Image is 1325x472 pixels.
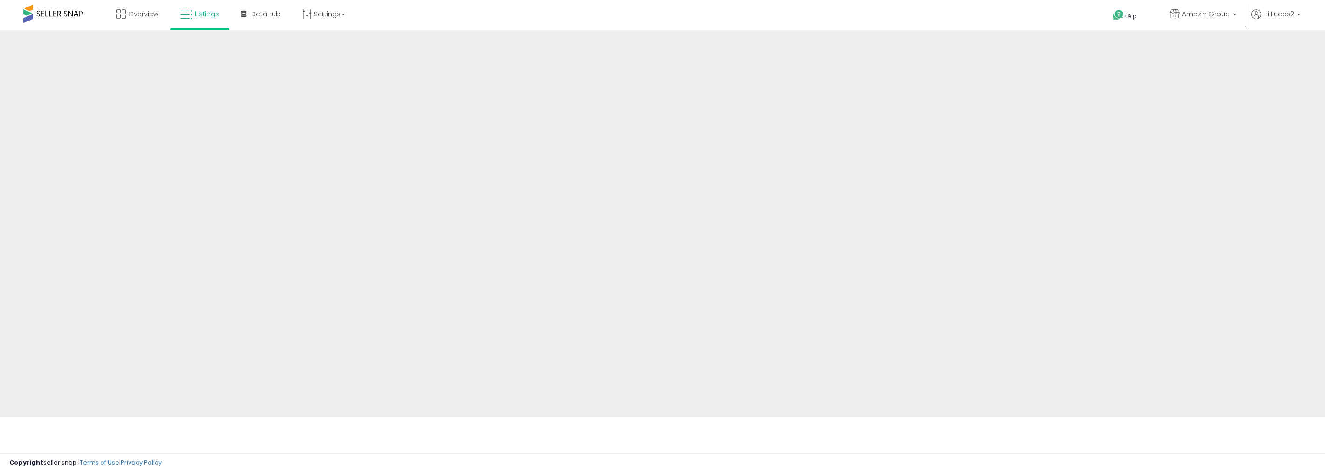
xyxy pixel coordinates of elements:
span: Overview [128,9,158,19]
span: Hi Lucas2 [1264,9,1294,19]
span: Amazin Group [1182,9,1230,19]
a: Hi Lucas2 [1251,9,1301,30]
a: Help [1106,2,1155,30]
span: Listings [195,9,219,19]
span: DataHub [251,9,280,19]
span: Help [1124,12,1137,20]
i: Get Help [1113,9,1124,21]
